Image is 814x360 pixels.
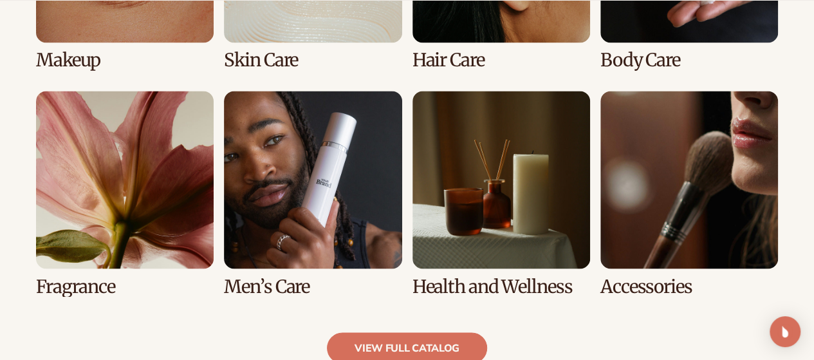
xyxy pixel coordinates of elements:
[36,50,214,70] h3: Makeup
[224,50,402,70] h3: Skin Care
[600,50,778,70] h3: Body Care
[224,91,402,296] div: 6 / 8
[36,91,214,296] div: 5 / 8
[412,50,590,70] h3: Hair Care
[412,91,590,296] div: 7 / 8
[600,91,778,296] div: 8 / 8
[770,316,800,347] div: Open Intercom Messenger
